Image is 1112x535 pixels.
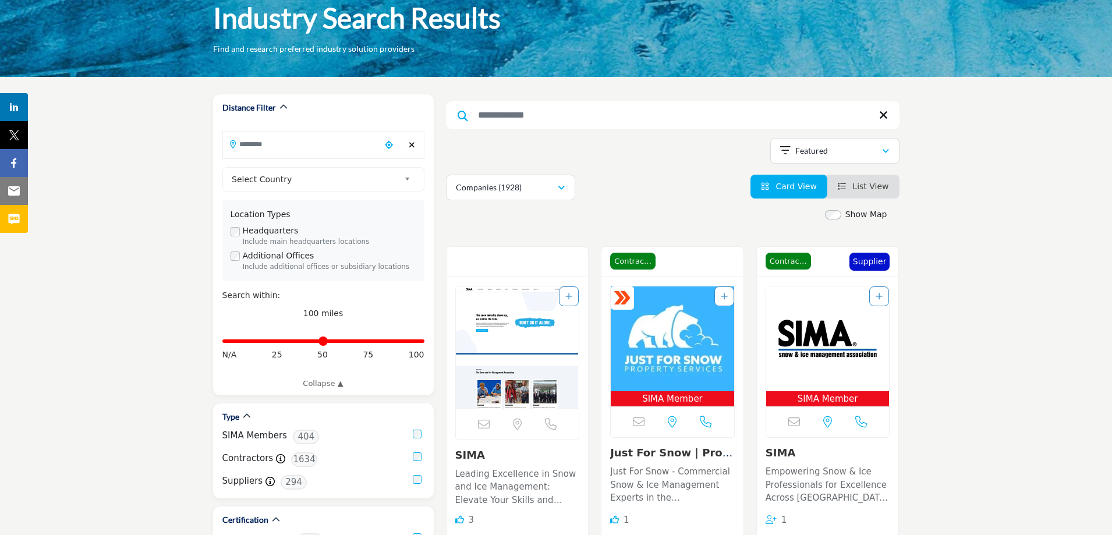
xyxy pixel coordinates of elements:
h2: Certification [222,514,268,526]
span: 404 [293,430,319,444]
input: Search Keyword [446,101,899,129]
span: 1634 [291,452,317,467]
a: Leading Excellence in Snow and Ice Management: Elevate Your Skills and Safety Standards! Operatin... [455,465,580,507]
span: 75 [363,349,373,361]
span: N/A [222,349,237,361]
span: Select Country [232,172,399,186]
p: Supplier [853,256,887,268]
span: 294 [281,475,307,490]
a: Open Listing in new tab [611,286,734,407]
img: Just For Snow | Property Services [611,286,734,391]
span: List View [852,182,888,191]
a: Add To List [565,292,572,301]
p: Find and research preferred industry solution providers [213,43,415,55]
span: Card View [775,182,816,191]
span: 100 miles [303,309,343,318]
input: Suppliers checkbox [413,475,422,484]
a: Open Listing in new tab [766,286,890,407]
h3: Just For Snow | Property Services [610,447,735,459]
span: Contractor [610,253,656,270]
p: Featured [795,145,828,157]
span: 3 [468,515,474,525]
label: Headquarters [243,225,299,237]
li: Card View [750,175,827,199]
span: 50 [317,349,328,361]
label: SIMA Members [222,429,287,442]
input: SIMA Members checkbox [413,430,422,438]
div: Clear search location [403,133,421,158]
p: Empowering Snow & Ice Professionals for Excellence Across [GEOGRAPHIC_DATA] This organization is ... [766,465,890,505]
h2: Type [222,411,239,423]
label: Suppliers [222,474,263,488]
a: Open Listing in new tab [456,286,579,409]
div: Location Types [231,208,416,221]
div: Include additional offices or subsidiary locations [243,262,416,272]
a: Collapse ▲ [222,378,424,389]
button: Featured [770,138,899,164]
a: SIMA [766,447,796,459]
span: Contractor [766,253,811,270]
p: Companies (1928) [456,182,522,193]
a: Add To List [721,292,728,301]
img: SIMA [766,286,890,391]
img: SIMA [456,286,579,409]
a: Just For Snow - Commercial Snow & Ice Management Experts in the [GEOGRAPHIC_DATA] Area At Just Fo... [610,462,735,505]
p: Just For Snow - Commercial Snow & Ice Management Experts in the [GEOGRAPHIC_DATA] Area At Just Fo... [610,465,735,505]
i: Like [610,515,619,524]
div: Choose your current location [380,133,398,158]
label: Show Map [845,208,887,221]
span: SIMA Member [769,392,887,406]
label: Contractors [222,452,274,465]
div: Search within: [222,289,424,302]
a: SIMA [455,449,486,461]
span: 25 [272,349,282,361]
span: 1 [781,515,787,525]
img: ASM Certified Badge Icon [614,289,631,307]
h2: Distance Filter [222,102,276,114]
h3: SIMA [766,447,890,459]
div: Include main headquarters locations [243,237,416,247]
div: Followers [766,513,787,527]
a: View List [838,182,889,191]
span: 100 [409,349,424,361]
p: Leading Excellence in Snow and Ice Management: Elevate Your Skills and Safety Standards! Operatin... [455,467,580,507]
a: Empowering Snow & Ice Professionals for Excellence Across [GEOGRAPHIC_DATA] This organization is ... [766,462,890,505]
span: 1 [624,515,629,525]
input: Contractors checkbox [413,452,422,461]
li: List View [827,175,899,199]
a: View Card [761,182,817,191]
a: Just For Snow | Prop... [610,447,732,472]
button: Companies (1928) [446,175,575,200]
a: Add To List [876,292,883,301]
span: SIMA Member [613,392,732,406]
input: Search Location [223,133,380,155]
label: Additional Offices [243,250,314,262]
h3: SIMA [455,449,580,462]
i: Likes [455,515,464,524]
